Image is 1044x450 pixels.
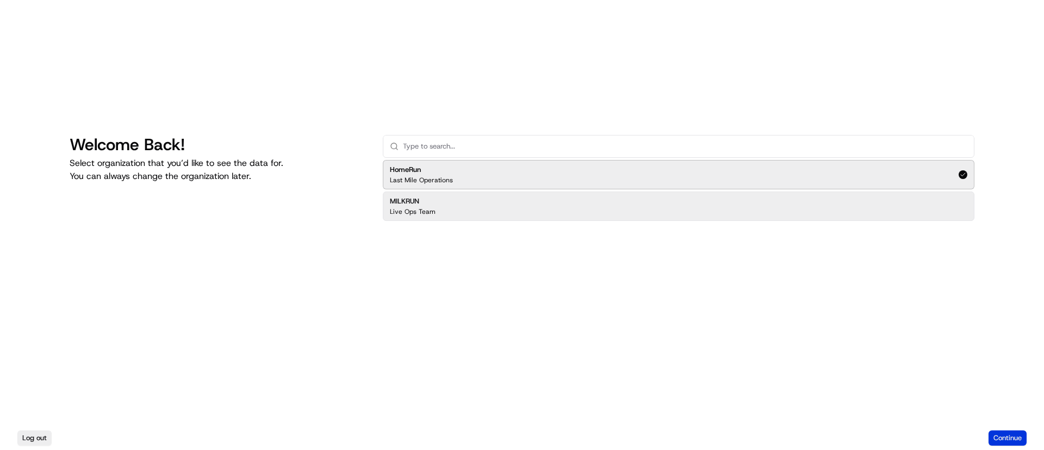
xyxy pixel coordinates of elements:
div: Suggestions [383,158,974,223]
p: Select organization that you’d like to see the data for. You can always change the organization l... [70,157,365,183]
button: Log out [17,430,52,446]
h2: MILKRUN [390,196,436,206]
h1: Welcome Back! [70,135,365,155]
h2: HomeRun [390,165,453,175]
button: Continue [989,430,1027,446]
input: Type to search... [403,135,967,157]
p: Live Ops Team [390,207,436,216]
p: Last Mile Operations [390,176,453,184]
